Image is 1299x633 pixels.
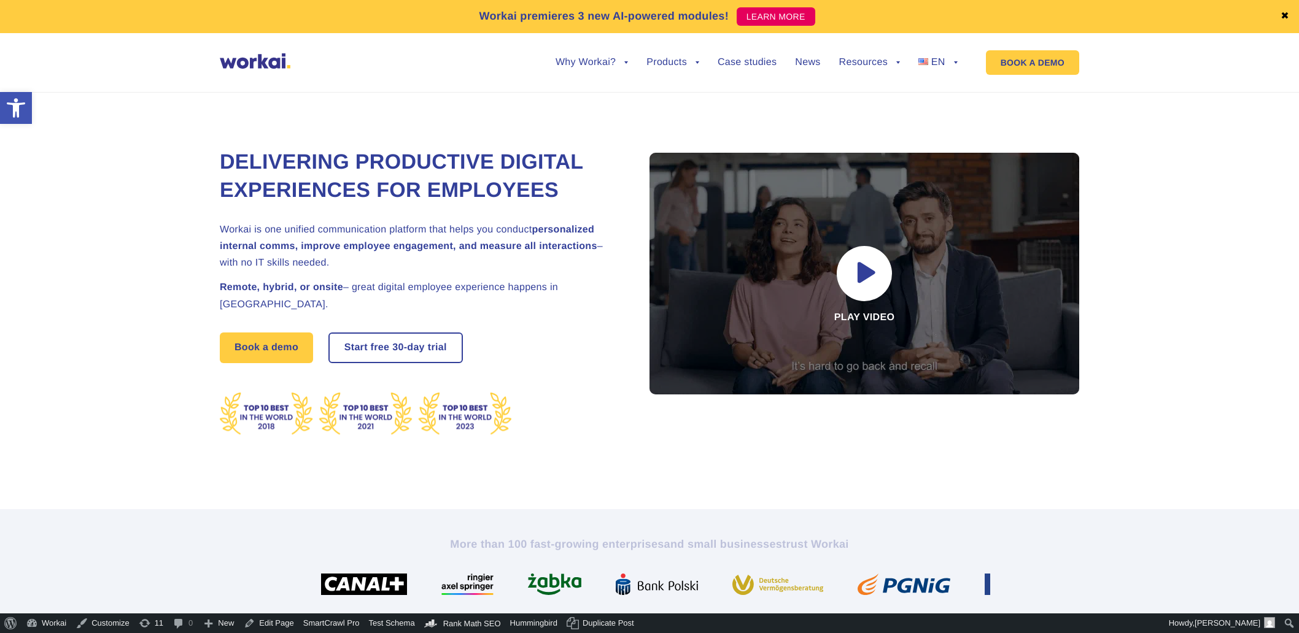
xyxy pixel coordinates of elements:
[220,148,619,205] h1: Delivering Productive Digital Experiences for Employees
[299,613,365,633] a: SmartCrawl Pro
[364,613,419,633] a: Test Schema
[239,613,298,633] a: Edit Page
[506,613,562,633] a: Hummingbird
[220,282,343,293] strong: Remote, hybrid, or onsite
[1165,613,1280,633] a: Howdy,
[479,8,729,25] p: Workai premieres 3 new AI-powered modules!
[21,613,71,633] a: Workai
[556,58,628,67] a: Why Workai?
[71,613,134,633] a: Customize
[931,57,945,67] span: EN
[309,537,990,551] h2: More than 100 fast-growing enterprises trust Workai
[646,58,699,67] a: Products
[986,50,1079,75] a: BOOK A DEMO
[220,332,313,363] a: Book a demo
[795,58,820,67] a: News
[737,7,815,26] a: LEARN MORE
[583,613,634,633] span: Duplicate Post
[218,613,234,633] span: New
[718,58,777,67] a: Case studies
[649,153,1079,394] div: Play video
[392,343,425,353] i: 30-day
[330,334,462,362] a: Start free30-daytrial
[1195,618,1260,627] span: [PERSON_NAME]
[443,619,501,628] span: Rank Math SEO
[420,613,506,633] a: Rank Math Dashboard
[664,538,782,550] i: and small businesses
[220,279,619,312] h2: – great digital employee experience happens in [GEOGRAPHIC_DATA].
[220,221,619,272] h2: Workai is one unified communication platform that helps you conduct – with no IT skills needed.
[155,613,163,633] span: 11
[1281,12,1289,21] a: ✖
[188,613,193,633] span: 0
[839,58,900,67] a: Resources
